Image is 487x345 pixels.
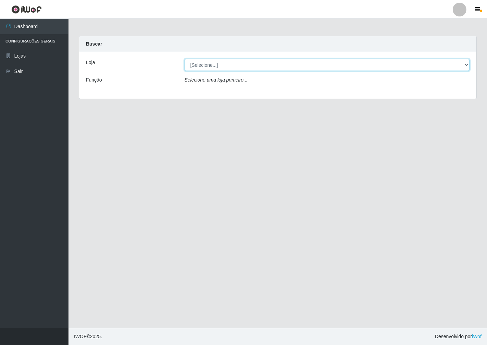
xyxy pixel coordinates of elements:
span: IWOF [74,334,87,339]
label: Loja [86,59,95,66]
strong: Buscar [86,41,102,47]
i: Selecione uma loja primeiro... [185,77,248,83]
span: Desenvolvido por [435,333,482,340]
span: © 2025 . [74,333,102,340]
a: iWof [472,334,482,339]
img: CoreUI Logo [11,5,42,14]
label: Função [86,76,102,84]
